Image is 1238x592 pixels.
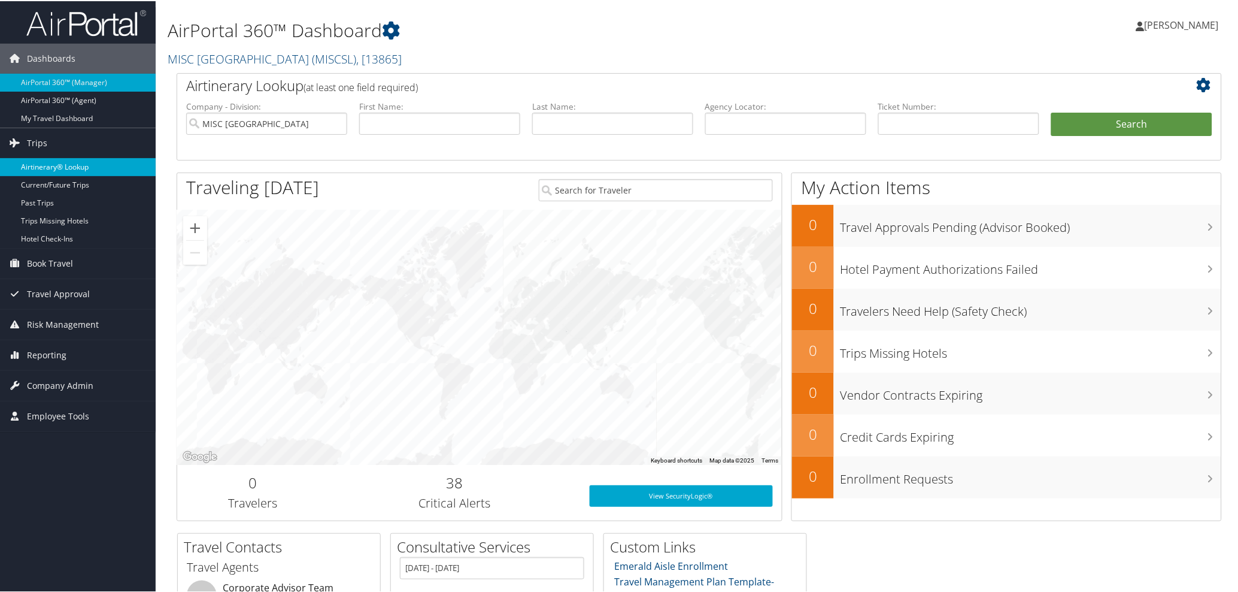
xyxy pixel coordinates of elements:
[792,423,834,443] h2: 0
[840,254,1221,277] h3: Hotel Payment Authorizations Failed
[27,43,75,73] span: Dashboards
[709,456,754,463] span: Map data ©2025
[792,174,1221,199] h1: My Action Items
[792,330,1221,371] a: 0Trips Missing Hotels
[186,174,319,199] h1: Traveling [DATE]
[27,127,47,157] span: Trips
[1136,6,1231,42] a: [PERSON_NAME]
[840,212,1221,235] h3: Travel Approvals Pending (Advisor Booked)
[840,422,1221,445] h3: Credit Cards Expiring
[187,558,371,575] h3: Travel Agents
[356,50,402,66] span: , [ 13865 ]
[792,288,1221,330] a: 0Travelers Need Help (Safety Check)
[168,17,876,42] h1: AirPortal 360™ Dashboard
[792,455,1221,497] a: 0Enrollment Requests
[792,246,1221,288] a: 0Hotel Payment Authorizations Failed
[27,339,66,369] span: Reporting
[312,50,356,66] span: ( MISCSL )
[792,413,1221,455] a: 0Credit Cards Expiring
[792,339,834,360] h2: 0
[539,178,773,200] input: Search for Traveler
[338,494,572,511] h3: Critical Alerts
[1145,17,1219,31] span: [PERSON_NAME]
[26,8,146,36] img: airportal-logo.png
[27,370,93,400] span: Company Admin
[184,536,380,556] h2: Travel Contacts
[27,278,90,308] span: Travel Approval
[532,99,693,111] label: Last Name:
[27,247,73,277] span: Book Travel
[615,558,729,572] a: Emerald Aisle Enrollment
[878,99,1039,111] label: Ticket Number:
[840,296,1221,319] h3: Travelers Need Help (Safety Check)
[180,448,220,464] a: Open this area in Google Maps (opens a new window)
[840,380,1221,403] h3: Vendor Contracts Expiring
[183,215,207,239] button: Zoom in
[792,255,834,276] h2: 0
[792,204,1221,246] a: 0Travel Approvals Pending (Advisor Booked)
[840,338,1221,361] h3: Trips Missing Hotels
[792,371,1221,413] a: 0Vendor Contracts Expiring
[1051,111,1212,135] button: Search
[840,464,1221,487] h3: Enrollment Requests
[186,472,320,492] h2: 0
[186,99,347,111] label: Company - Division:
[338,472,572,492] h2: 38
[183,240,207,264] button: Zoom out
[705,99,866,111] label: Agency Locator:
[792,465,834,485] h2: 0
[180,448,220,464] img: Google
[610,536,806,556] h2: Custom Links
[651,455,702,464] button: Keyboard shortcuts
[27,309,99,339] span: Risk Management
[168,50,402,66] a: MISC [GEOGRAPHIC_DATA]
[792,297,834,318] h2: 0
[397,536,593,556] h2: Consultative Services
[359,99,520,111] label: First Name:
[304,80,418,93] span: (at least one field required)
[792,381,834,401] h2: 0
[792,213,834,234] h2: 0
[27,400,89,430] span: Employee Tools
[186,74,1125,95] h2: Airtinerary Lookup
[186,494,320,511] h3: Travelers
[761,456,778,463] a: Terms (opens in new tab)
[590,484,773,506] a: View SecurityLogic®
